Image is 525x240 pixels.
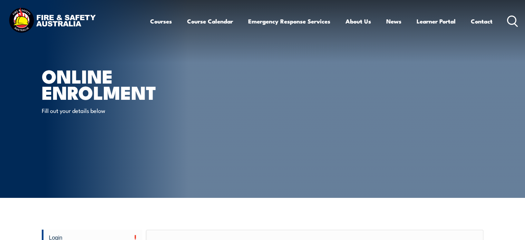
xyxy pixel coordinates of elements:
a: Courses [150,12,172,30]
a: Emergency Response Services [248,12,330,30]
a: News [386,12,401,30]
p: Fill out your details below [42,106,168,114]
a: Learner Portal [417,12,456,30]
h1: Online Enrolment [42,68,212,100]
a: About Us [346,12,371,30]
a: Course Calendar [187,12,233,30]
a: Contact [471,12,493,30]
